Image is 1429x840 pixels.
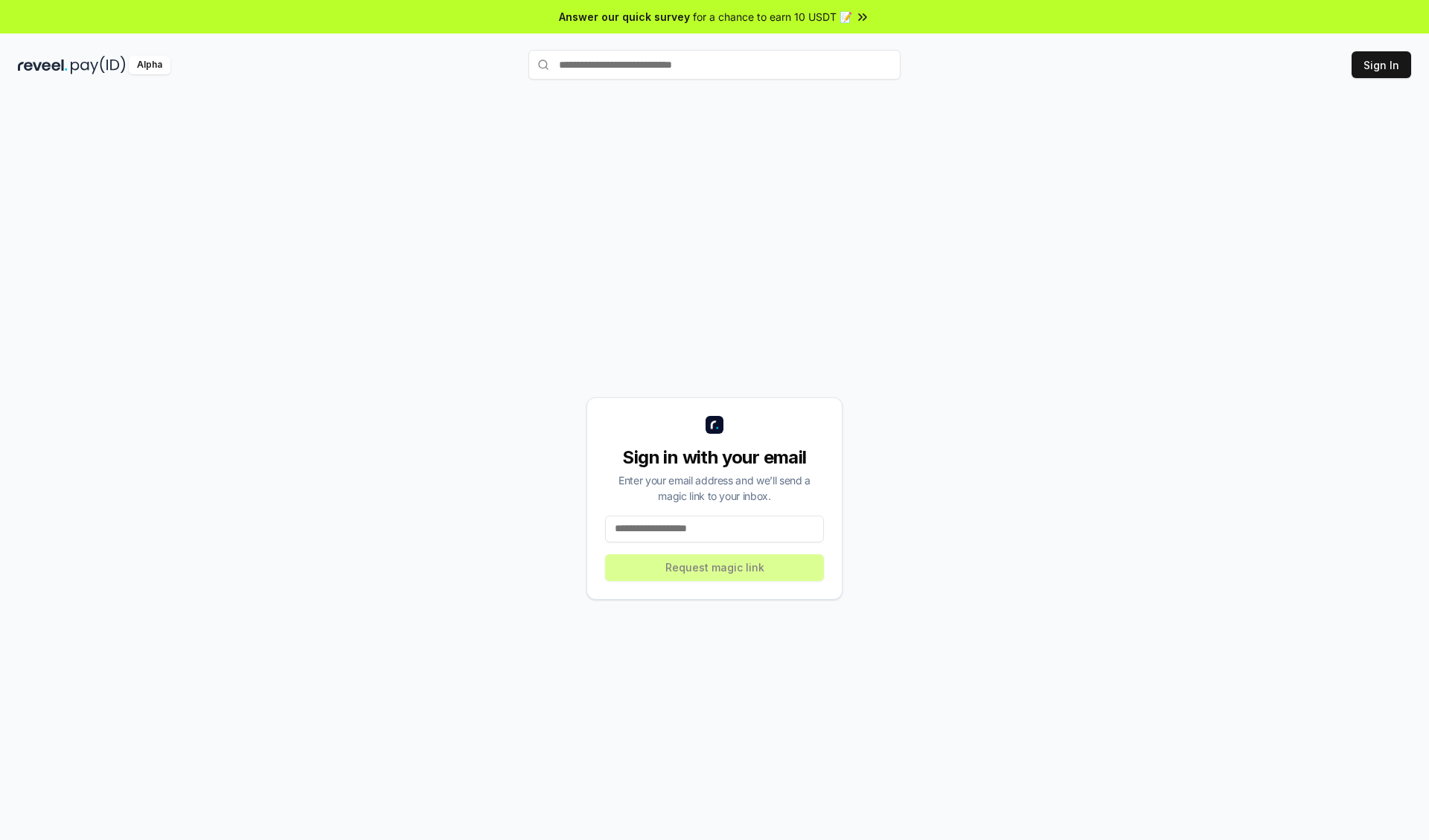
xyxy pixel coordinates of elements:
div: Alpha [129,56,170,74]
img: reveel_dark [18,56,68,74]
img: pay_id [71,56,126,74]
button: Sign In [1352,51,1411,78]
span: Answer our quick survey [559,9,690,25]
img: logo_small [706,416,723,434]
div: Sign in with your email [605,446,824,469]
div: Enter your email address and we’ll send a magic link to your inbox. [605,472,824,504]
span: for a chance to earn 10 USDT 📝 [693,9,852,25]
